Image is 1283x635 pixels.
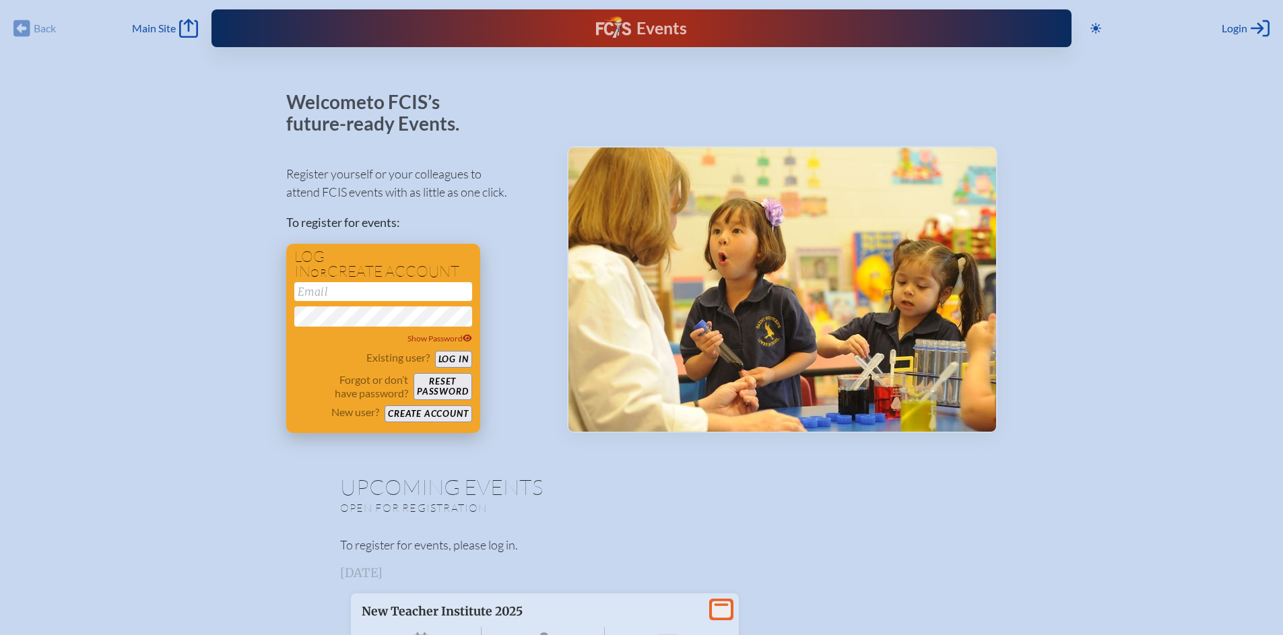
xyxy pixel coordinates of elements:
span: Main Site [132,22,176,35]
a: Main Site [132,19,198,38]
p: Forgot or don’t have password? [294,373,409,400]
p: Existing user? [366,351,430,364]
h3: [DATE] [340,566,944,580]
p: To register for events: [286,213,546,232]
button: Log in [435,351,472,368]
div: FCIS Events — Future ready [448,16,834,40]
h1: Log in create account [294,249,472,279]
span: or [310,266,327,279]
span: Login [1222,22,1247,35]
p: New user? [331,405,379,419]
span: New Teacher Institute 2025 [362,604,523,619]
img: Events [568,147,996,432]
p: Welcome to FCIS’s future-ready Events. [286,92,475,134]
h1: Upcoming Events [340,476,944,498]
p: To register for events, please log in. [340,536,944,554]
input: Email [294,282,472,301]
button: Resetpassword [414,373,471,400]
p: Register yourself or your colleagues to attend FCIS events with as little as one click. [286,165,546,201]
button: Create account [385,405,471,422]
span: Show Password [407,333,472,343]
p: Open for registration [340,501,696,514]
